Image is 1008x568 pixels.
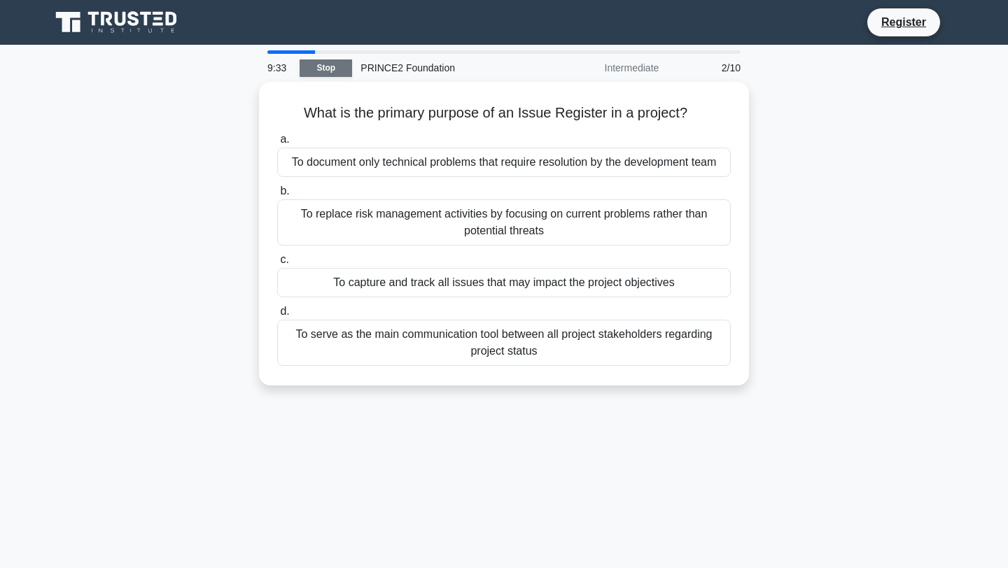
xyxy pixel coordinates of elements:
span: b. [280,185,289,197]
a: Register [873,13,934,31]
div: 2/10 [667,54,749,82]
div: To serve as the main communication tool between all project stakeholders regarding project status [277,320,731,366]
span: c. [280,253,288,265]
div: To capture and track all issues that may impact the project objectives [277,268,731,297]
span: d. [280,305,289,317]
div: To document only technical problems that require resolution by the development team [277,148,731,177]
div: PRINCE2 Foundation [352,54,545,82]
div: 9:33 [259,54,300,82]
div: Intermediate [545,54,667,82]
div: To replace risk management activities by focusing on current problems rather than potential threats [277,199,731,246]
span: a. [280,133,289,145]
a: Stop [300,59,352,77]
h5: What is the primary purpose of an Issue Register in a project? [276,104,732,122]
